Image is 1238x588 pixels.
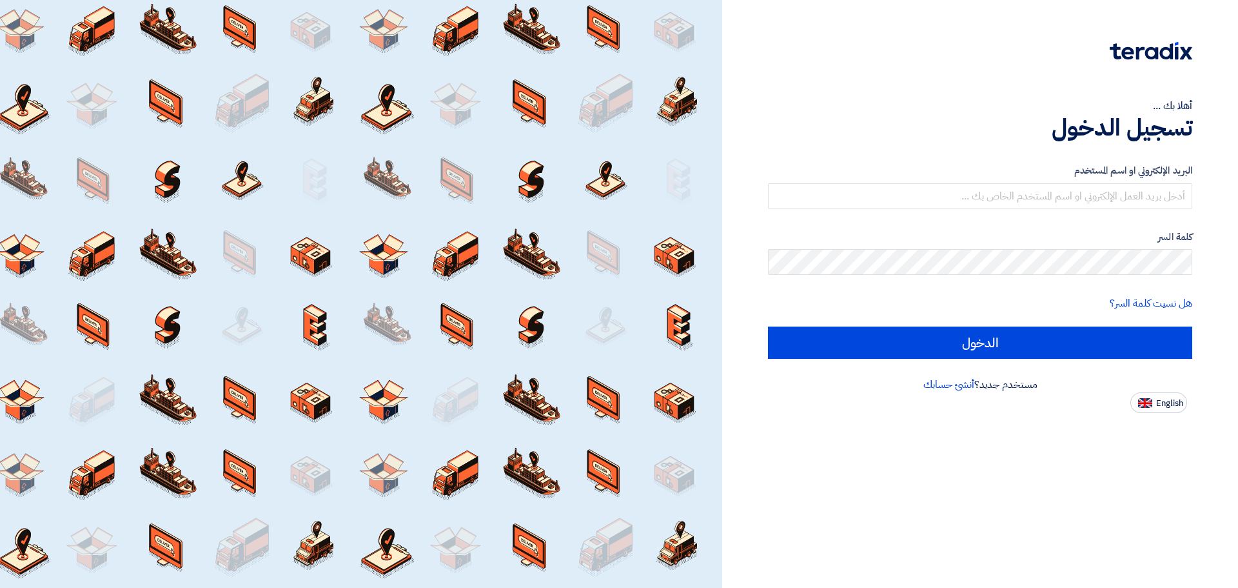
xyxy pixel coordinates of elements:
[1130,392,1187,413] button: English
[768,98,1192,114] div: أهلا بك ...
[923,377,974,392] a: أنشئ حسابك
[768,327,1192,359] input: الدخول
[1110,296,1192,311] a: هل نسيت كلمة السر؟
[1156,399,1183,408] span: English
[768,230,1192,245] label: كلمة السر
[1110,42,1192,60] img: Teradix logo
[768,183,1192,209] input: أدخل بريد العمل الإلكتروني او اسم المستخدم الخاص بك ...
[1138,398,1152,408] img: en-US.png
[768,377,1192,392] div: مستخدم جديد؟
[768,163,1192,178] label: البريد الإلكتروني او اسم المستخدم
[768,114,1192,142] h1: تسجيل الدخول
